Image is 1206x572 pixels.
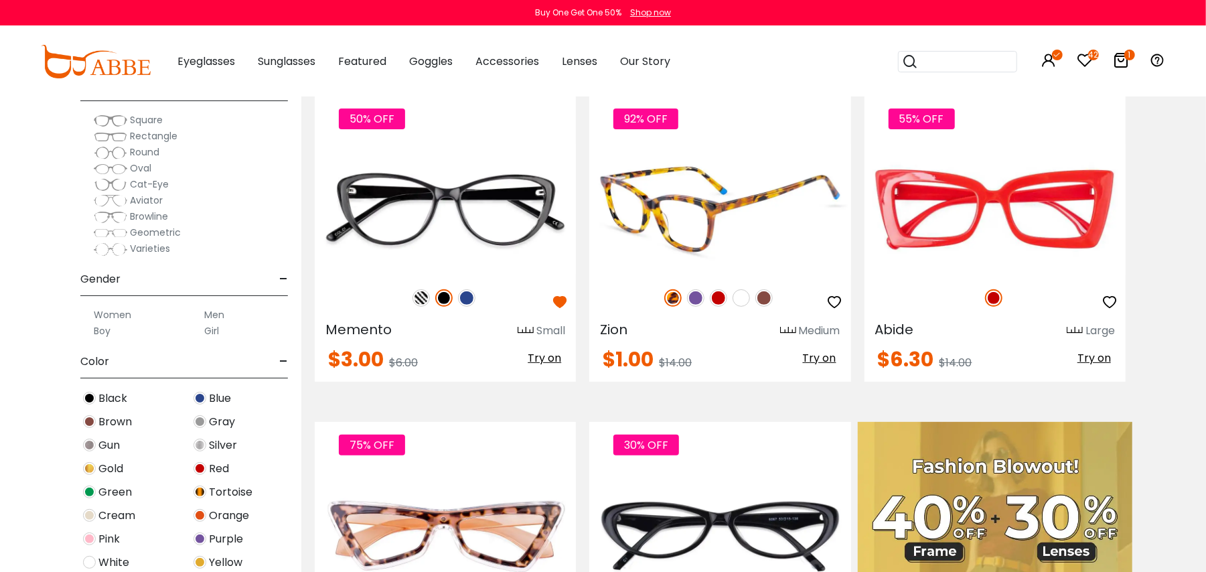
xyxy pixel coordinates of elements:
div: Small [536,323,565,339]
div: Medium [799,323,840,339]
span: $6.00 [389,355,418,370]
img: Varieties.png [94,242,127,257]
span: - [279,263,288,295]
img: Orange [194,509,206,522]
span: Green [98,484,132,500]
img: Red [194,462,206,475]
span: Silver [209,437,237,453]
img: Pattern [412,289,430,307]
span: Lenses [562,54,597,69]
span: Pink [98,531,120,547]
button: Try on [524,350,565,367]
img: Browline.png [94,210,127,224]
img: Red [985,289,1002,307]
span: Blue [209,390,231,407]
a: 1 [1114,55,1130,70]
span: Aviator [130,194,163,207]
span: Gender [80,263,121,295]
a: Red Abide - Plastic ,Universal Bridge Fit [864,144,1126,275]
img: Leopard [664,289,682,307]
button: Try on [799,350,840,367]
img: White [83,556,96,569]
button: Try on [1073,350,1115,367]
img: Cream [83,509,96,522]
label: Women [94,307,131,323]
span: Red [209,461,229,477]
img: Brown [83,415,96,428]
span: Cat-Eye [130,177,169,191]
span: Color [80,346,109,378]
img: Round.png [94,146,127,159]
span: 50% OFF [339,109,405,129]
img: size ruler [780,326,796,336]
span: Gun [98,437,120,453]
span: Rectangle [130,129,177,143]
img: Black [83,392,96,405]
span: Orange [209,508,249,524]
span: Goggles [409,54,453,69]
span: $14.00 [659,355,692,370]
span: $6.30 [878,345,934,374]
span: Black [98,390,127,407]
i: 42 [1088,50,1099,60]
img: Cat-Eye.png [94,178,127,192]
img: size ruler [518,326,534,336]
span: Square [130,113,163,127]
span: $14.00 [939,355,972,370]
img: Gun [83,439,96,451]
span: Featured [338,54,386,69]
span: - [279,346,288,378]
span: Try on [528,350,561,366]
img: Black Memento - Acetate ,Universal Bridge Fit [315,144,576,275]
span: Browline [130,210,168,223]
span: Tortoise [209,484,252,500]
span: Eyeglasses [177,54,235,69]
div: Large [1085,323,1115,339]
span: Gray [209,414,235,430]
span: Try on [803,350,836,366]
div: Shop now [630,7,671,19]
img: Blue [458,289,475,307]
label: Girl [204,323,219,339]
span: Purple [209,531,243,547]
span: $3.00 [328,345,384,374]
span: 75% OFF [339,435,405,455]
span: Abide [875,320,914,339]
img: Pink [83,532,96,545]
span: Our Story [620,54,670,69]
img: Yellow [194,556,206,569]
img: Gold [83,462,96,475]
img: White [733,289,750,307]
div: Buy One Get One 50% [535,7,621,19]
img: Silver [194,439,206,451]
img: abbeglasses.com [41,45,151,78]
img: Purple Zion - Acetate ,Universal Bridge Fit [589,144,850,275]
span: White [98,555,129,571]
img: Brown [755,289,773,307]
span: 55% OFF [889,109,955,129]
span: 30% OFF [613,435,679,455]
span: Cream [98,508,135,524]
span: Round [130,145,159,159]
a: 42 [1077,55,1094,70]
img: Purple [687,289,704,307]
img: Aviator.png [94,194,127,208]
label: Boy [94,323,110,339]
span: Oval [130,161,151,175]
img: Square.png [94,114,127,127]
img: Rectangle.png [94,130,127,143]
span: Accessories [475,54,539,69]
span: 92% OFF [613,109,678,129]
span: Yellow [209,555,242,571]
img: Black [435,289,453,307]
span: Sunglasses [258,54,315,69]
span: Brown [98,414,132,430]
span: Geometric [130,226,181,239]
img: Green [83,486,96,498]
img: Tortoise [194,486,206,498]
img: Gray [194,415,206,428]
label: Men [204,307,224,323]
a: Shop now [623,7,671,18]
